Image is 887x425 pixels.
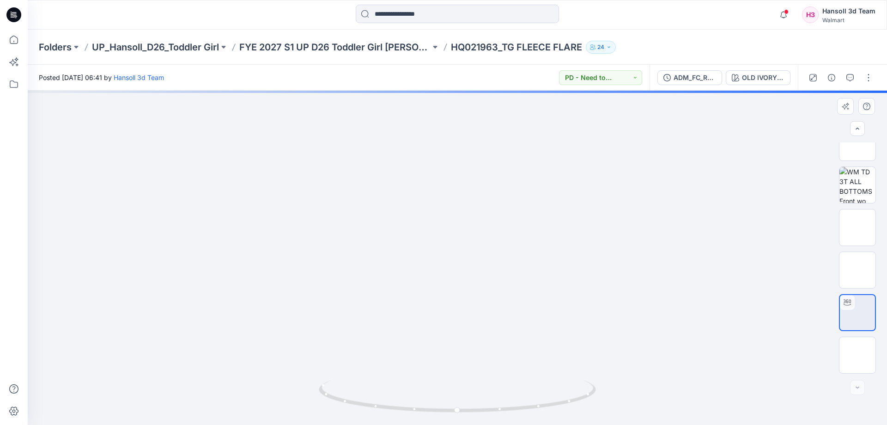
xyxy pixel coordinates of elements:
button: ADM_FC_REV1 [657,70,722,85]
button: 24 [586,41,616,54]
p: 24 [597,42,604,52]
a: FYE 2027 S1 UP D26 Toddler Girl [PERSON_NAME] [239,41,431,54]
div: ADM_FC_REV1 [674,73,716,83]
span: Posted [DATE] 06:41 by [39,73,164,82]
div: Walmart [822,17,875,24]
a: UP_Hansoll_D26_Toddler Girl [92,41,219,54]
div: OLD IVORY CREAM [742,73,784,83]
img: WM TD 3T ALL BOTTOMS Front wo Avatar [839,167,875,203]
button: Details [824,70,839,85]
div: Hansoll 3d Team [822,6,875,17]
div: H3 [802,6,819,23]
button: OLD IVORY CREAM [726,70,790,85]
a: Folders [39,41,72,54]
a: Hansoll 3d Team [114,74,164,81]
p: HQ021963_TG FLEECE FLARE [451,41,582,54]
